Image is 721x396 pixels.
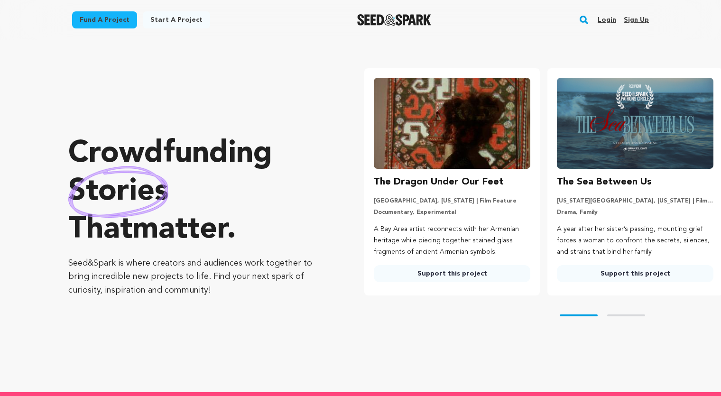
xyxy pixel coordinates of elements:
[132,215,227,245] span: matter
[557,197,713,205] p: [US_STATE][GEOGRAPHIC_DATA], [US_STATE] | Film Short
[557,78,713,169] img: The Sea Between Us image
[143,11,210,28] a: Start a project
[557,175,652,190] h3: The Sea Between Us
[557,209,713,216] p: Drama, Family
[598,12,616,28] a: Login
[374,209,530,216] p: Documentary, Experimental
[374,175,504,190] h3: The Dragon Under Our Feet
[557,265,713,282] a: Support this project
[68,166,168,218] img: hand sketched image
[68,257,326,297] p: Seed&Spark is where creators and audiences work together to bring incredible new projects to life...
[72,11,137,28] a: Fund a project
[374,265,530,282] a: Support this project
[374,197,530,205] p: [GEOGRAPHIC_DATA], [US_STATE] | Film Feature
[557,224,713,258] p: A year after her sister’s passing, mounting grief forces a woman to confront the secrets, silence...
[374,78,530,169] img: The Dragon Under Our Feet image
[374,224,530,258] p: A Bay Area artist reconnects with her Armenian heritage while piecing together stained glass frag...
[357,14,432,26] img: Seed&Spark Logo Dark Mode
[357,14,432,26] a: Seed&Spark Homepage
[624,12,649,28] a: Sign up
[68,135,326,249] p: Crowdfunding that .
